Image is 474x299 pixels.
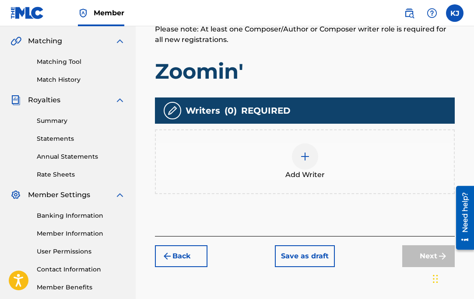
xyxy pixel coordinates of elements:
a: Contact Information [37,265,125,274]
a: Banking Information [37,211,125,220]
div: Help [423,4,441,22]
a: Summary [37,116,125,125]
img: MLC Logo [11,7,44,19]
a: Statements [37,134,125,143]
span: Matching [28,36,62,46]
h1: Zoomin' [155,58,455,84]
span: Writers [186,104,220,117]
a: Public Search [400,4,418,22]
div: Drag [433,266,438,292]
a: Rate Sheets [37,170,125,179]
img: expand [115,95,125,105]
button: Save as draft [275,245,335,267]
iframe: Resource Center [449,183,474,253]
img: expand [115,36,125,46]
img: search [404,8,414,18]
img: 7ee5dd4eb1f8a8e3ef2f.svg [162,251,172,261]
img: Royalties [11,95,21,105]
a: Matching Tool [37,57,125,66]
img: help [427,8,437,18]
img: Top Rightsholder [78,8,88,18]
span: Member [94,8,124,18]
img: Member Settings [11,190,21,200]
a: User Permissions [37,247,125,256]
img: expand [115,190,125,200]
a: Member Benefits [37,283,125,292]
span: Member Settings [28,190,90,200]
span: REQUIRED [241,104,291,117]
button: Back [155,245,207,267]
img: Matching [11,36,21,46]
img: add [300,151,310,162]
a: Member Information [37,229,125,238]
a: Match History [37,75,125,84]
iframe: Chat Widget [430,257,474,299]
span: ( 0 ) [225,104,237,117]
span: Add Writer [285,170,325,180]
span: Royalties [28,95,60,105]
div: User Menu [446,4,463,22]
a: Annual Statements [37,152,125,161]
img: writers [167,105,178,116]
